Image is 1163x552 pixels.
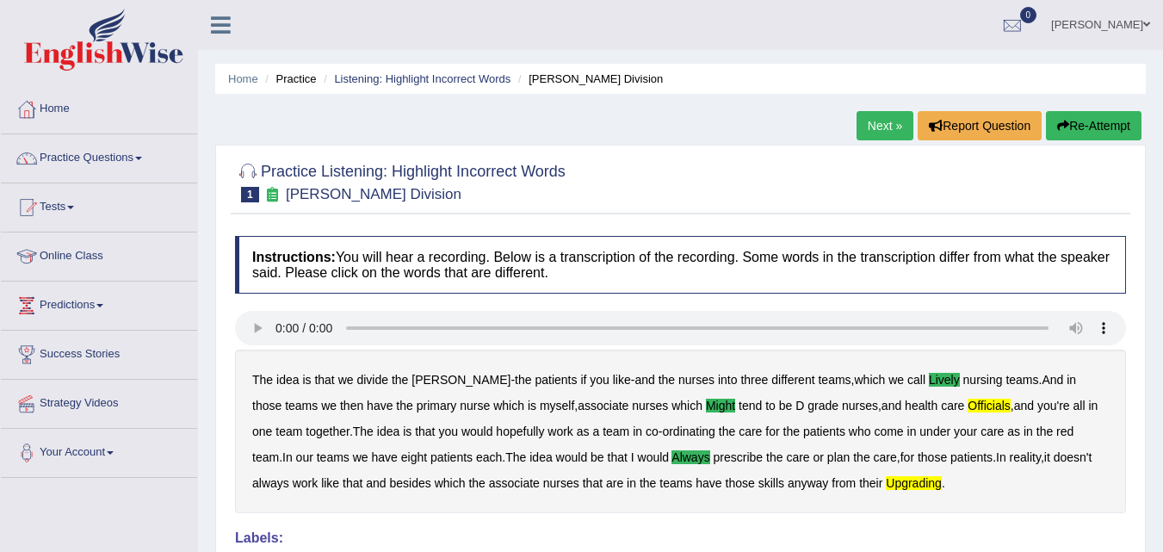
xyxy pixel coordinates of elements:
[807,399,838,412] b: grade
[417,399,457,412] b: primary
[241,187,259,202] span: 1
[919,425,950,438] b: under
[263,187,281,203] small: Exam occurring question
[818,373,851,387] b: teams
[275,425,302,438] b: team
[696,476,721,490] b: have
[886,476,942,490] b: upgrading
[343,476,362,490] b: that
[832,476,856,490] b: from
[853,450,869,464] b: the
[529,450,552,464] b: idea
[1037,399,1070,412] b: you're
[282,450,293,464] b: In
[765,399,776,412] b: to
[252,250,336,264] b: Instructions:
[591,450,604,464] b: be
[941,399,964,412] b: care
[314,373,334,387] b: that
[813,450,824,464] b: or
[415,425,435,438] b: that
[528,399,536,412] b: is
[285,399,318,412] b: teams
[1010,450,1041,464] b: reality
[963,373,1003,387] b: nursing
[252,399,281,412] b: those
[659,476,692,490] b: teams
[739,399,762,412] b: tend
[714,450,764,464] b: prescribe
[435,476,466,490] b: which
[907,425,917,438] b: in
[252,476,289,490] b: always
[996,450,1006,464] b: In
[633,425,642,438] b: in
[334,72,510,85] a: Listening: Highlight Incorrect Words
[827,450,850,464] b: plan
[1054,450,1092,464] b: doesn't
[515,373,531,387] b: the
[235,530,1126,546] h4: Labels:
[608,450,628,464] b: that
[950,450,993,464] b: patients
[228,72,258,85] a: Home
[740,373,768,387] b: three
[468,476,485,490] b: the
[543,476,579,490] b: nurses
[882,399,901,412] b: and
[252,425,272,438] b: one
[535,373,577,387] b: patients
[321,476,339,490] b: like
[356,373,388,387] b: divide
[859,476,882,490] b: their
[779,399,793,412] b: be
[907,373,925,387] b: call
[547,425,573,438] b: work
[1,429,197,472] a: Your Account
[634,373,654,387] b: and
[1020,7,1037,23] span: 0
[1014,399,1034,412] b: and
[592,425,599,438] b: a
[783,425,800,438] b: the
[954,425,977,438] b: your
[583,476,603,490] b: that
[758,476,784,490] b: skills
[905,399,937,412] b: health
[578,399,628,412] b: associate
[1,380,197,423] a: Strategy Videos
[366,476,386,490] b: and
[580,373,586,387] b: if
[1,134,197,177] a: Practice Questions
[766,450,783,464] b: the
[726,476,755,490] b: those
[403,425,411,438] b: is
[514,71,663,87] li: [PERSON_NAME] Division
[1056,425,1073,438] b: red
[340,399,363,412] b: then
[296,450,313,464] b: our
[293,476,319,490] b: work
[430,450,473,464] b: patients
[235,159,566,202] h2: Practice Listening: Highlight Incorrect Words
[981,425,1004,438] b: care
[317,450,350,464] b: teams
[739,425,762,438] b: care
[392,373,408,387] b: the
[631,450,634,464] b: I
[771,373,814,387] b: different
[1042,373,1063,387] b: And
[900,450,914,464] b: for
[261,71,316,87] li: Practice
[252,450,279,464] b: team
[1024,425,1033,438] b: in
[671,399,702,412] b: which
[613,373,631,387] b: like
[306,425,350,438] b: together
[874,425,903,438] b: come
[855,373,886,387] b: which
[857,111,913,140] a: Next »
[476,450,502,464] b: each
[556,450,588,464] b: would
[540,399,574,412] b: myself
